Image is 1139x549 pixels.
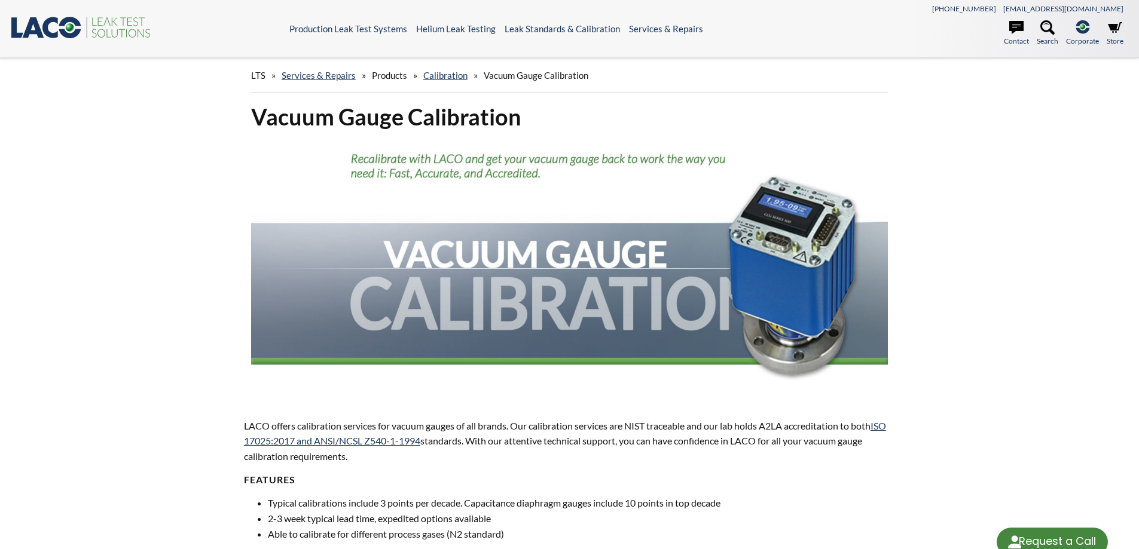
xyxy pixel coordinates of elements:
[932,4,996,13] a: [PHONE_NUMBER]
[244,418,896,464] p: LACO offers calibration services for vacuum gauges of all brands. Our calibration services are NI...
[268,526,896,542] li: Able to calibrate for different process gases (N2 standard)
[629,23,703,34] a: Services & Repairs
[251,70,265,81] span: LTS
[1066,35,1099,47] span: Corporate
[268,511,896,526] li: 2-3 week typical lead time, expedited options available
[505,23,620,34] a: Leak Standards & Calibration
[251,102,888,131] h1: Vacuum Gauge Calibration
[416,23,496,34] a: Helium Leak Testing
[251,141,888,395] img: Header showing a vacuum gauge
[1004,20,1029,47] a: Contact
[1003,4,1123,13] a: [EMAIL_ADDRESS][DOMAIN_NAME]
[1107,20,1123,47] a: Store
[1037,20,1058,47] a: Search
[289,23,407,34] a: Production Leak Test Systems
[423,70,468,81] a: Calibration
[244,474,896,486] h4: Features
[484,70,588,81] span: Vacuum Gauge Calibration
[282,70,356,81] a: Services & Repairs
[372,70,407,81] span: Products
[251,59,888,93] div: » » » »
[268,495,896,511] li: Typical calibrations include 3 points per decade. Capacitance diaphragm gauges include 10 points ...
